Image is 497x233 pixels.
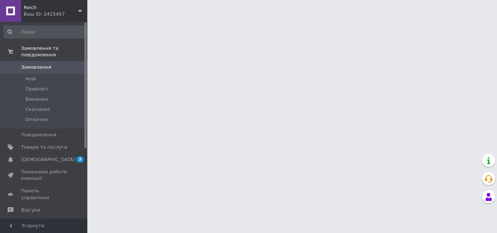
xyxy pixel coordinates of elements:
span: Відгуки [21,207,40,213]
span: [DEMOGRAPHIC_DATA] [21,156,75,163]
span: Показники роботи компанії [21,169,67,182]
span: Нові [25,76,36,82]
span: Панель управління [21,188,67,201]
span: Замовлення [21,64,51,71]
span: Виконані [25,96,48,103]
span: Товари та послуги [21,144,67,150]
span: 3 [76,156,84,162]
div: Ваш ID: 2415457 [24,11,87,17]
span: Reich [24,4,78,11]
span: Скасовані [25,106,50,113]
span: Замовлення та повідомлення [21,45,87,58]
span: Оплачені [25,116,48,123]
span: Прийняті [25,86,48,92]
input: Пошук [4,25,86,39]
span: Повідомлення [21,132,56,138]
